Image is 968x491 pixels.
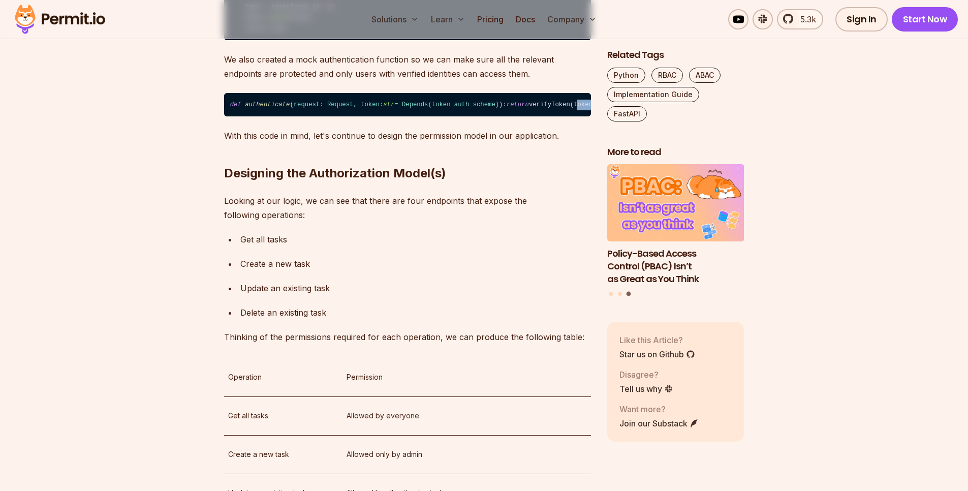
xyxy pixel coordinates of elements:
p: Operation [228,371,338,383]
p: Looking at our logic, we can see that there are four endpoints that expose the following operations: [224,194,591,222]
p: Allowed only by admin [347,448,587,461]
p: Get all tasks [240,232,591,247]
a: Pricing [473,9,508,29]
p: Update an existing task [240,281,591,295]
p: Create a new task [228,448,338,461]
a: Star us on Github [619,348,695,360]
a: Sign In [835,7,888,32]
span: def [230,101,241,108]
p: Thinking of the permissions required for each operation, we can produce the following table: [224,330,591,344]
a: 5.3k [777,9,823,29]
a: RBAC [651,68,683,83]
a: Python [607,68,645,83]
p: Create a new task [240,257,591,271]
p: Want more? [619,403,699,415]
span: return [507,101,529,108]
span: 5.3k [794,13,816,25]
span: token_auth_scheme [432,101,495,108]
span: request: Request, token: = Depends( ) [294,101,499,108]
h3: Policy-Based Access Control (PBAC) Isn’t as Great as You Think [607,248,744,285]
a: Docs [512,9,539,29]
code: ( ): verifyToken(token) [224,93,591,116]
button: Go to slide 3 [627,292,631,296]
h2: Related Tags [607,49,744,62]
img: Policy-Based Access Control (PBAC) Isn’t as Great as You Think [607,165,744,242]
button: Learn [427,9,469,29]
p: Delete an existing task [240,305,591,320]
a: ABAC [689,68,721,83]
button: Solutions [367,9,423,29]
a: Implementation Guide [607,87,699,102]
a: Start Now [892,7,958,32]
img: Permit logo [10,2,110,37]
p: Like this Article? [619,334,695,346]
h2: More to read [607,146,744,159]
a: FastAPI [607,106,647,121]
p: Allowed by everyone [347,410,587,422]
div: Posts [607,165,744,298]
p: Get all tasks [228,410,338,422]
a: Tell us why [619,383,673,395]
button: Go to slide 1 [609,292,613,296]
p: Permission [347,371,587,383]
li: 3 of 3 [607,165,744,286]
button: Go to slide 2 [618,292,622,296]
button: Company [543,9,601,29]
span: str [383,101,394,108]
p: Disagree? [619,369,673,381]
p: We also created a mock authentication function so we can make sure all the relevant endpoints are... [224,52,591,81]
p: With this code in mind, let's continue to design the permission model in our application. [224,129,591,143]
h2: Designing the Authorization Model(s) [224,125,591,181]
span: authenticate [245,101,290,108]
a: Join our Substack [619,417,699,429]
